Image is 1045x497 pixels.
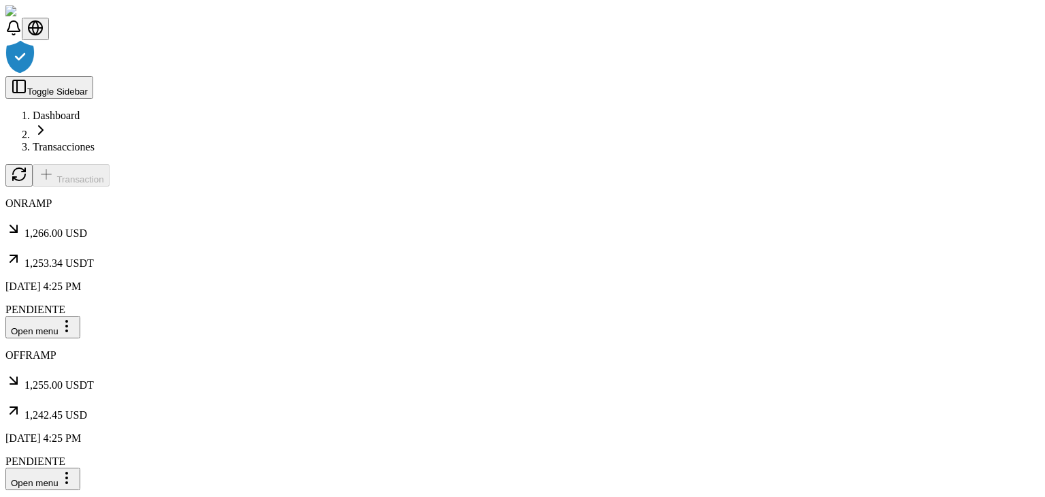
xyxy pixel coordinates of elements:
[5,455,1040,468] div: PENDIENTE
[5,372,1040,391] p: 1,255.00 USDT
[5,468,80,490] button: Open menu
[27,86,88,97] span: Toggle Sidebar
[5,197,1040,210] p: ONRAMP
[5,432,1040,445] p: [DATE] 4:25 PM
[11,478,59,488] span: Open menu
[33,141,95,153] a: Transacciones
[5,221,1040,240] p: 1,266.00 USD
[5,251,1040,270] p: 1,253.34 USDT
[5,76,93,99] button: Toggle Sidebar
[5,349,1040,362] p: OFFRAMP
[5,110,1040,153] nav: breadcrumb
[33,110,80,121] a: Dashboard
[5,280,1040,293] p: [DATE] 4:25 PM
[56,174,103,185] span: Transaction
[5,304,1040,316] div: PENDIENTE
[5,316,80,338] button: Open menu
[33,164,110,187] button: Transaction
[5,402,1040,421] p: 1,242.45 USD
[11,326,59,336] span: Open menu
[5,5,86,18] img: ShieldPay Logo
